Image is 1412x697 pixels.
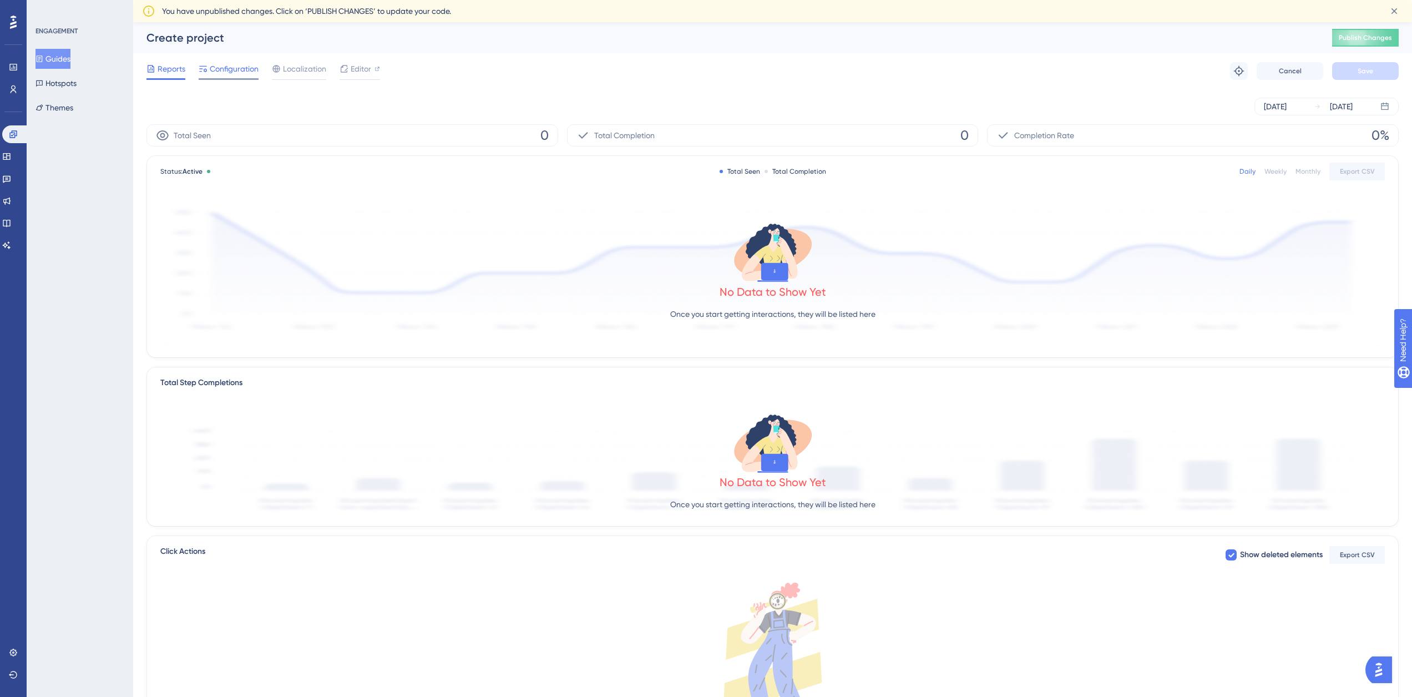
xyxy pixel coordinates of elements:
span: Need Help? [26,3,69,16]
div: Total Step Completions [160,376,242,390]
button: Publish Changes [1332,29,1399,47]
div: Total Completion [765,167,826,176]
span: Publish Changes [1339,33,1392,42]
div: Weekly [1264,167,1287,176]
span: Total Completion [594,129,655,142]
div: [DATE] [1264,100,1287,113]
button: Themes [36,98,73,118]
div: ENGAGEMENT [36,27,78,36]
div: No Data to Show Yet [720,474,826,490]
span: Reports [158,62,185,75]
span: Save [1358,67,1373,75]
span: 0 [960,127,969,144]
button: Hotspots [36,73,77,93]
p: Once you start getting interactions, they will be listed here [670,498,875,511]
div: Create project [146,30,1304,46]
button: Cancel [1257,62,1323,80]
span: Click Actions [160,545,205,565]
button: Save [1332,62,1399,80]
span: Configuration [210,62,259,75]
div: No Data to Show Yet [720,284,826,300]
div: Daily [1239,167,1256,176]
span: Status: [160,167,203,176]
span: Cancel [1279,67,1302,75]
button: Export CSV [1329,546,1385,564]
span: Editor [351,62,371,75]
iframe: UserGuiding AI Assistant Launcher [1365,653,1399,686]
span: Active [183,168,203,175]
button: Guides [36,49,70,69]
button: Export CSV [1329,163,1385,180]
span: Export CSV [1340,550,1375,559]
span: Completion Rate [1014,129,1074,142]
div: Total Seen [720,167,760,176]
span: 0 [540,127,549,144]
div: [DATE] [1330,100,1353,113]
div: Monthly [1295,167,1320,176]
span: Localization [283,62,326,75]
span: Export CSV [1340,167,1375,176]
span: Total Seen [174,129,211,142]
span: Show deleted elements [1240,548,1323,562]
p: Once you start getting interactions, they will be listed here [670,307,875,321]
span: You have unpublished changes. Click on ‘PUBLISH CHANGES’ to update your code. [162,4,451,18]
span: 0% [1371,127,1389,144]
